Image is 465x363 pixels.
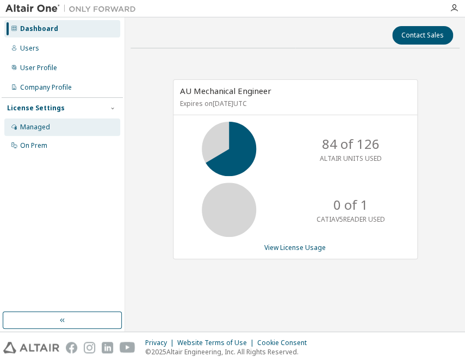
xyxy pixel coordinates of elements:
[120,342,135,353] img: youtube.svg
[3,342,59,353] img: altair_logo.svg
[317,215,385,224] p: CATIAV5READER USED
[66,342,77,353] img: facebook.svg
[145,347,313,356] p: © 2025 Altair Engineering, Inc. All Rights Reserved.
[322,135,380,153] p: 84 of 126
[392,26,453,45] button: Contact Sales
[5,3,141,14] img: Altair One
[180,99,408,108] p: Expires on [DATE] UTC
[7,104,65,112] div: License Settings
[145,339,177,347] div: Privacy
[257,339,313,347] div: Cookie Consent
[20,44,39,53] div: Users
[180,85,271,96] span: AU Mechanical Engineer
[333,196,368,214] p: 0 of 1
[20,64,57,72] div: User Profile
[20,123,50,132] div: Managed
[102,342,113,353] img: linkedin.svg
[264,243,326,252] a: View License Usage
[20,141,47,150] div: On Prem
[177,339,257,347] div: Website Terms of Use
[84,342,95,353] img: instagram.svg
[20,24,58,33] div: Dashboard
[320,154,382,163] p: ALTAIR UNITS USED
[20,83,72,92] div: Company Profile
